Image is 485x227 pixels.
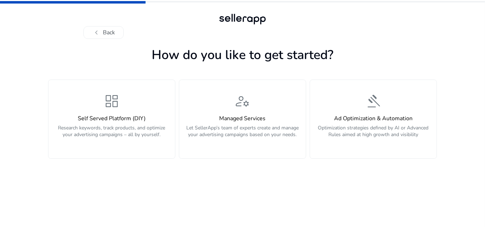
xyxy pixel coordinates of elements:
p: Research keywords, track products, and optimize your advertising campaigns – all by yourself. [53,124,171,146]
h4: Self Served Platform (DIY) [53,115,171,122]
button: dashboardSelf Served Platform (DIY)Research keywords, track products, and optimize your advertisi... [48,80,175,159]
button: manage_accountsManaged ServicesLet SellerApp’s team of experts create and manage your advertising... [179,80,306,159]
p: Let SellerApp’s team of experts create and manage your advertising campaigns based on your needs. [183,124,302,146]
span: gavel [365,93,382,110]
span: dashboard [103,93,120,110]
p: Optimization strategies defined by AI or Advanced Rules aimed at high growth and visibility [314,124,432,146]
span: manage_accounts [234,93,251,110]
h1: How do you like to get started? [48,47,437,63]
span: chevron_left [92,28,101,37]
button: chevron_leftBack [83,26,124,39]
h4: Managed Services [183,115,302,122]
h4: Ad Optimization & Automation [314,115,432,122]
button: gavelAd Optimization & AutomationOptimization strategies defined by AI or Advanced Rules aimed at... [310,80,437,159]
